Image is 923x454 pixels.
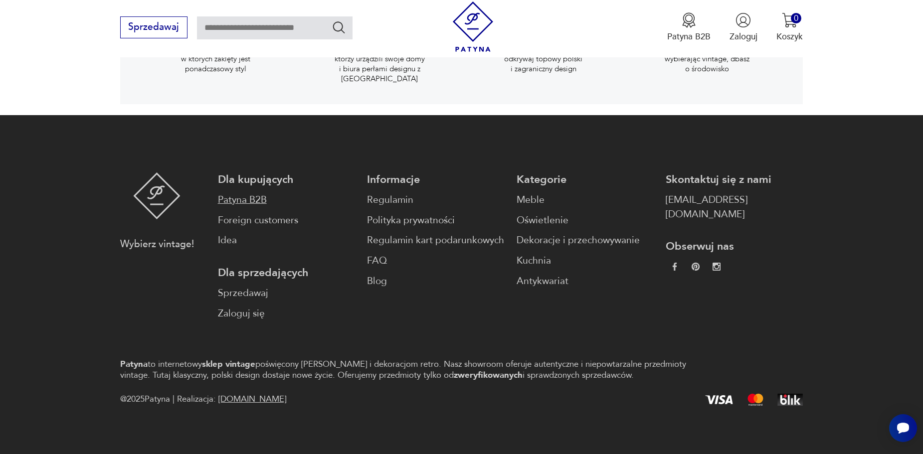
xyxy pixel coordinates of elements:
p: Koszyk [776,31,803,42]
a: Dekoracje i przechowywanie [517,233,654,248]
img: Ikonka użytkownika [736,12,751,28]
img: Visa [705,395,733,404]
a: Ikona medaluPatyna B2B [667,12,711,42]
img: BLIK [777,394,803,406]
span: Realizacja: [177,392,286,407]
img: Ikona koszyka [782,12,797,28]
a: Sprzedawaj [218,286,355,301]
p: to internetowy poświęcony [PERSON_NAME] i dekoracjom retro. Nasz showroom oferuje autentyczne i n... [120,359,714,380]
div: | [173,392,175,407]
p: Dla kupujących [218,172,355,187]
a: Kuchnia [517,254,654,268]
p: wybierając vintage, dbasz o środowisko [652,54,762,74]
a: [DOMAIN_NAME] [218,393,286,405]
p: Skontaktuj się z nami [666,172,803,187]
strong: sklep vintage [202,358,255,370]
a: Antykwariat [517,274,654,289]
p: Patyna B2B [667,31,711,42]
img: Patyna - sklep z meblami i dekoracjami vintage [448,1,498,52]
a: [EMAIL_ADDRESS][DOMAIN_NAME] [666,193,803,222]
a: Oświetlenie [517,213,654,228]
a: Zaloguj się [218,306,355,321]
a: Foreign customers [218,213,355,228]
p: którzy urządzili swoje domy i biura perłami designu z [GEOGRAPHIC_DATA] [325,54,434,84]
button: Zaloguj [730,12,757,42]
a: Blog [367,274,504,289]
div: 0 [791,13,801,23]
button: 0Koszyk [776,12,803,42]
button: Szukaj [332,20,346,34]
p: Obserwuj nas [666,239,803,254]
button: Patyna B2B [667,12,711,42]
img: da9060093f698e4c3cedc1453eec5031.webp [671,263,679,271]
img: Patyna - sklep z meblami i dekoracjami vintage [133,172,181,219]
img: Ikona medalu [681,12,697,28]
p: Zaloguj [730,31,757,42]
p: Kategorie [517,172,654,187]
button: Sprzedawaj [120,16,187,38]
a: Meble [517,193,654,207]
a: Polityka prywatności [367,213,504,228]
img: 37d27d81a828e637adc9f9cb2e3d3a8a.webp [692,263,700,271]
a: Sprzedawaj [120,24,187,32]
p: Dla sprzedających [218,266,355,280]
p: w których zaklęty jest ponadczasowy styl [161,54,271,74]
strong: Patyna [120,358,148,370]
p: odkrywaj topowy polski i zagraniczny design [489,54,598,74]
a: Regulamin kart podarunkowych [367,233,504,248]
p: Informacje [367,172,504,187]
strong: zweryfikowanych [454,369,523,381]
span: @ 2025 Patyna [120,392,170,407]
p: Wybierz vintage! [120,237,194,252]
iframe: Smartsupp widget button [889,414,917,442]
img: Mastercard [747,394,763,406]
img: c2fd9cf7f39615d9d6839a72ae8e59e5.webp [713,263,721,271]
a: Idea [218,233,355,248]
a: Patyna B2B [218,193,355,207]
a: FAQ [367,254,504,268]
a: Regulamin [367,193,504,207]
